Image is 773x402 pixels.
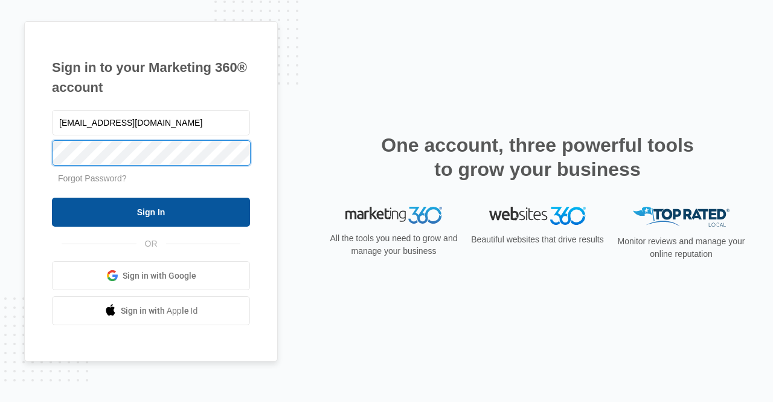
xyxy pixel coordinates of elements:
h1: Sign in to your Marketing 360® account [52,57,250,97]
h2: One account, three powerful tools to grow your business [377,133,698,181]
input: Sign In [52,198,250,227]
p: All the tools you need to grow and manage your business [326,232,461,258]
p: Beautiful websites that drive results [470,233,605,246]
p: Monitor reviews and manage your online reputation [614,235,749,261]
a: Sign in with Google [52,261,250,290]
span: Sign in with Apple Id [121,305,198,317]
img: Websites 360 [489,207,586,224]
img: Top Rated Local [633,207,730,227]
a: Forgot Password? [58,173,127,183]
a: Sign in with Apple Id [52,296,250,325]
input: Email [52,110,250,135]
span: Sign in with Google [123,270,196,282]
img: Marketing 360 [345,207,442,224]
span: OR [136,238,166,250]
